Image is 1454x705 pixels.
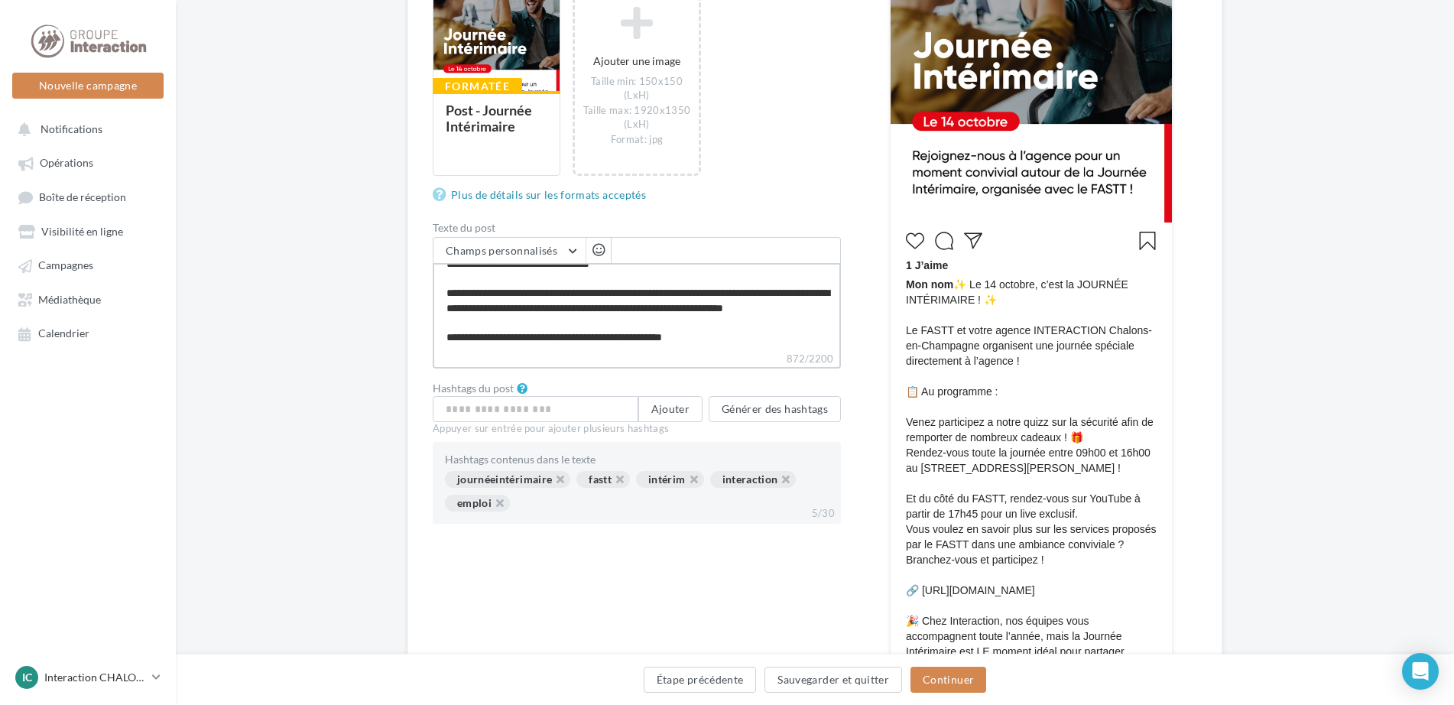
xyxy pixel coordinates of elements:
button: Générer des hashtags [709,396,841,422]
div: Post - Journée Intérimaire [446,102,532,135]
p: Interaction CHALONS EN [GEOGRAPHIC_DATA] [44,670,146,685]
div: fastt [576,471,630,488]
button: Continuer [910,667,986,693]
span: Médiathèque [38,293,101,306]
span: Champs personnalisés [446,244,557,257]
button: Notifications [9,115,161,142]
div: 5/30 [806,504,841,524]
button: Ajouter [638,396,703,422]
a: Médiathèque [9,285,167,313]
div: Appuyer sur entrée pour ajouter plusieurs hashtags [433,422,841,436]
svg: Enregistrer [1138,232,1157,250]
span: Campagnes [38,259,93,272]
svg: Partager la publication [964,232,982,250]
span: Mon nom [906,278,953,291]
div: Open Intercom Messenger [1402,653,1439,690]
span: Calendrier [38,327,89,340]
button: Nouvelle campagne [12,73,164,99]
span: IC [22,670,32,685]
div: intérim [636,471,703,488]
div: Hashtags contenus dans le texte [445,454,829,465]
label: Hashtags du post [433,383,514,394]
div: Formatée [433,78,522,95]
a: Calendrier [9,319,167,346]
div: interaction [710,471,797,488]
button: Étape précédente [644,667,757,693]
div: 1 J’aime [906,258,1157,277]
svg: J’aime [906,232,924,250]
a: Plus de détails sur les formats acceptés [433,186,652,204]
a: Boîte de réception [9,183,167,211]
span: Boîte de réception [39,190,126,203]
svg: Commenter [935,232,953,250]
div: emploi [445,495,510,512]
span: Notifications [41,122,102,135]
a: IC Interaction CHALONS EN [GEOGRAPHIC_DATA] [12,663,164,692]
a: Visibilité en ligne [9,217,167,245]
label: 872/2200 [433,351,841,369]
div: journéeintérimaire [445,471,570,488]
label: Texte du post [433,223,841,233]
a: Campagnes [9,251,167,278]
button: Champs personnalisés [433,238,586,264]
a: Opérations [9,148,167,176]
button: Sauvegarder et quitter [764,667,902,693]
span: Opérations [40,157,93,170]
span: Visibilité en ligne [41,225,123,238]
